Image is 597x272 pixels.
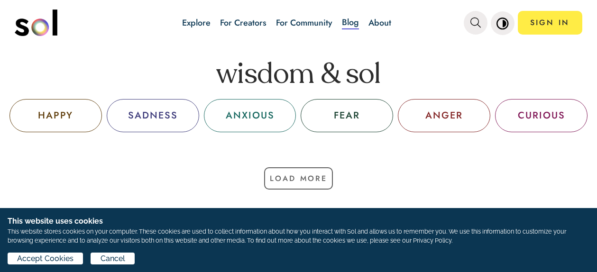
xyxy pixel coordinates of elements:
[368,17,391,29] a: About
[91,253,134,264] button: Cancel
[518,109,565,123] div: CURIOUS
[15,6,582,39] nav: main navigation
[8,216,589,227] h1: This website uses cookies
[17,253,73,264] span: Accept Cookies
[128,109,178,123] div: SADNESS
[425,109,463,123] div: ANGER
[8,253,83,264] button: Accept Cookies
[38,109,73,123] div: HAPPY
[8,227,589,245] p: This website stores cookies on your computer. These cookies are used to collect information about...
[182,17,211,29] a: Explore
[226,109,275,123] div: ANXIOUS
[15,9,57,36] img: logo
[264,167,333,190] button: Load More
[518,11,582,35] a: SIGN IN
[220,17,266,29] a: For Creators
[342,16,359,29] a: Blog
[334,109,360,123] div: FEAR
[101,253,125,264] span: Cancel
[276,17,332,29] a: For Community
